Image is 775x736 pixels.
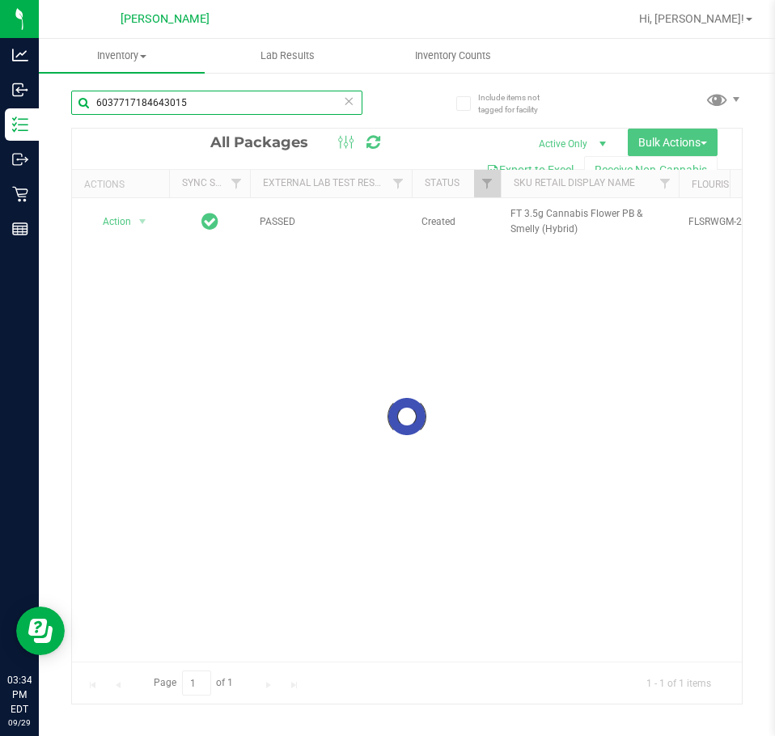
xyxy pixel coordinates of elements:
[12,47,28,63] inline-svg: Analytics
[12,186,28,202] inline-svg: Retail
[371,39,536,73] a: Inventory Counts
[239,49,337,63] span: Lab Results
[71,91,362,115] input: Search Package ID, Item Name, SKU, Lot or Part Number...
[39,39,205,73] a: Inventory
[7,717,32,729] p: 09/29
[205,39,371,73] a: Lab Results
[7,673,32,717] p: 03:34 PM EDT
[343,91,354,112] span: Clear
[639,12,744,25] span: Hi, [PERSON_NAME]!
[12,82,28,98] inline-svg: Inbound
[121,12,210,26] span: [PERSON_NAME]
[39,49,205,63] span: Inventory
[12,221,28,237] inline-svg: Reports
[16,607,65,655] iframe: Resource center
[12,151,28,167] inline-svg: Outbound
[393,49,513,63] span: Inventory Counts
[12,116,28,133] inline-svg: Inventory
[478,91,559,116] span: Include items not tagged for facility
